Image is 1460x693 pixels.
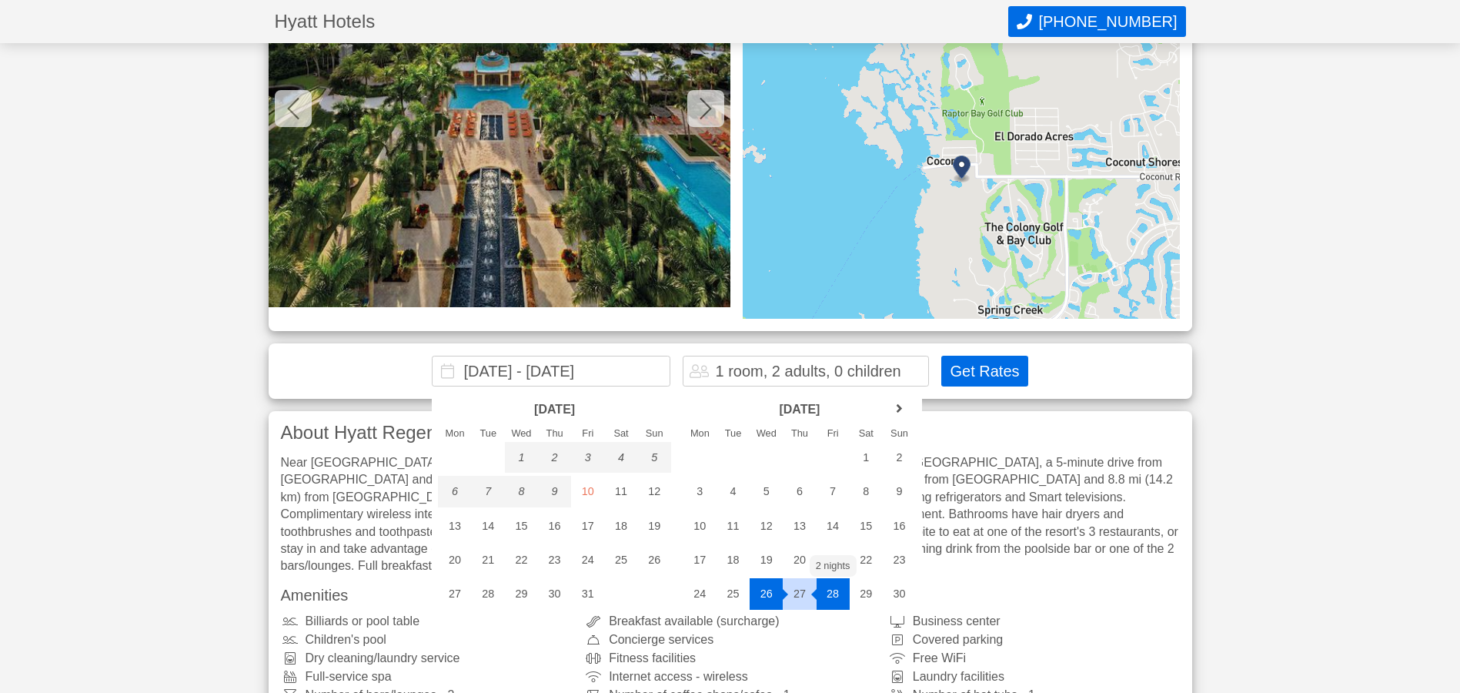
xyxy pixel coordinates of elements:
[472,511,505,541] div: 14
[472,578,505,609] div: 28
[750,511,783,541] div: 12
[538,511,571,541] div: 16
[604,442,637,473] div: 4
[505,476,538,507] div: 8
[281,652,573,665] div: Dry cleaning/laundry service
[1038,13,1177,31] span: [PHONE_NUMBER]
[888,615,1180,628] div: Business center
[571,442,604,473] div: 3
[750,429,783,439] div: Wed
[850,476,883,507] div: 8
[817,511,850,541] div: 14
[538,476,571,507] div: 9
[505,544,538,575] div: 22
[887,397,910,420] a: next month
[281,615,573,628] div: Billiards or pool table
[638,476,671,507] div: 12
[281,423,1180,442] h3: About Hyatt Regency [GEOGRAPHIC_DATA]
[750,544,783,575] div: 19
[717,511,750,541] div: 11
[604,429,637,439] div: Sat
[281,588,1180,603] h3: Amenities
[571,544,604,575] div: 24
[783,578,816,609] div: 27
[717,397,883,422] header: [DATE]
[438,511,471,541] div: 13
[472,429,505,439] div: Tue
[571,429,604,439] div: Fri
[717,544,750,575] div: 18
[604,476,637,507] div: 11
[584,671,876,683] div: Internet access - wireless
[850,544,883,575] div: 22
[683,578,717,609] div: 24
[571,578,604,609] div: 31
[783,476,816,507] div: 6
[438,429,471,439] div: Mon
[438,578,471,609] div: 27
[281,454,1180,575] div: Near [GEOGRAPHIC_DATA] Located in [PERSON_NAME][GEOGRAPHIC_DATA], [GEOGRAPHIC_DATA] is near [GEOG...
[472,544,505,575] div: 21
[783,544,816,575] div: 20
[883,511,916,541] div: 16
[715,363,900,379] div: 1 room, 2 adults, 0 children
[717,476,750,507] div: 4
[850,511,883,541] div: 15
[683,511,717,541] div: 10
[888,671,1180,683] div: Laundry facilities
[850,578,883,609] div: 29
[817,578,850,609] div: 28
[817,429,850,439] div: Fri
[888,634,1180,646] div: Covered parking
[472,397,638,422] header: [DATE]
[783,511,816,541] div: 13
[638,511,671,541] div: 19
[750,578,783,609] div: 26
[850,429,883,439] div: Sat
[584,634,876,646] div: Concierge services
[275,12,1009,31] h1: Hyatt Hotels
[941,356,1027,387] button: Get Rates
[538,442,571,473] div: 2
[472,476,505,507] div: 7
[571,511,604,541] div: 17
[505,578,538,609] div: 29
[584,652,876,665] div: Fitness facilities
[505,429,538,439] div: Wed
[750,476,783,507] div: 5
[1008,6,1185,37] button: Call
[584,615,876,628] div: Breakfast available (surcharge)
[783,429,816,439] div: Thu
[717,578,750,609] div: 25
[438,476,471,507] div: 6
[743,42,1180,319] img: map
[683,476,717,507] div: 3
[538,429,571,439] div: Thu
[281,671,573,683] div: Full-service spa
[638,442,671,473] div: 5
[432,356,670,387] input: Choose Dates
[281,634,573,646] div: Children's pool
[683,544,717,575] div: 17
[883,442,916,473] div: 2
[883,578,916,609] div: 30
[638,544,671,575] div: 26
[438,544,471,575] div: 20
[683,429,717,439] div: Mon
[883,429,916,439] div: Sun
[571,476,604,507] div: 10
[604,544,637,575] div: 25
[883,544,916,575] div: 23
[817,544,850,575] div: 21
[604,511,637,541] div: 18
[538,544,571,575] div: 23
[850,442,883,473] div: 1
[888,652,1180,665] div: Free WiFi
[505,442,538,473] div: 1
[817,476,850,507] div: 7
[717,429,750,439] div: Tue
[638,429,671,439] div: Sun
[538,578,571,609] div: 30
[883,476,916,507] div: 9
[505,511,538,541] div: 15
